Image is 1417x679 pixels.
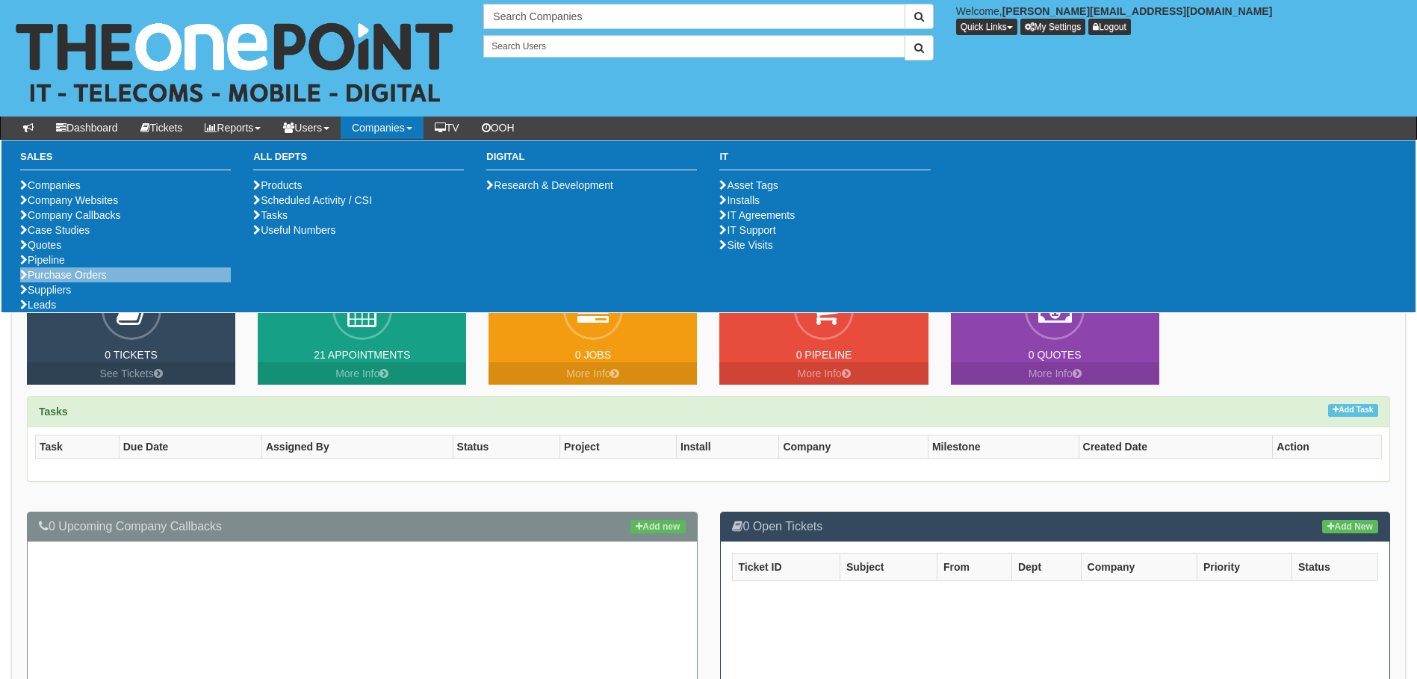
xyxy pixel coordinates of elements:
th: Company [779,435,928,459]
a: More Info [719,362,928,385]
a: More Info [951,362,1159,385]
th: Subject [840,553,937,580]
a: Add New [1322,520,1378,533]
a: Leads [20,299,56,311]
a: Suppliers [20,284,71,296]
a: Company Callbacks [20,209,121,221]
a: Asset Tags [719,179,778,191]
a: Scheduled Activity / CSI [253,194,372,206]
a: IT Agreements [719,209,795,221]
a: OOH [471,117,526,139]
th: Due Date [119,435,261,459]
a: Research & Development [486,179,613,191]
h3: All Depts [253,152,464,170]
th: Milestone [928,435,1079,459]
th: Priority [1197,553,1292,580]
a: 0 Jobs [575,349,611,361]
th: Status [453,435,560,459]
h3: Digital [486,152,697,170]
a: Companies [20,179,81,191]
a: TV [424,117,471,139]
input: Search Users [483,35,905,58]
a: Useful Numbers [253,224,335,236]
button: Quick Links [956,19,1017,35]
a: Add Task [1328,404,1378,417]
a: 21 Appointments [314,349,410,361]
h3: IT [719,152,930,170]
a: 0 Tickets [105,349,158,361]
a: Site Visits [719,239,772,251]
th: Status [1292,553,1377,580]
a: IT Support [719,224,775,236]
a: See Tickets [27,362,235,385]
input: Search Companies [483,4,905,29]
a: Installs [719,194,760,206]
a: Companies [341,117,424,139]
a: Pipeline [20,254,65,266]
a: Dashboard [45,117,129,139]
a: Logout [1088,19,1131,35]
div: Welcome, [945,4,1417,35]
a: Company Websites [20,194,118,206]
a: My Settings [1020,19,1086,35]
b: [PERSON_NAME][EMAIL_ADDRESS][DOMAIN_NAME] [1002,5,1273,17]
th: Assigned By [261,435,453,459]
a: Tasks [253,209,288,221]
th: Project [560,435,677,459]
a: Purchase Orders [20,269,107,281]
th: Created Date [1079,435,1273,459]
a: Case Studies [20,224,90,236]
a: Quotes [20,239,61,251]
a: 0 Pipeline [796,349,852,361]
a: Tickets [129,117,194,139]
a: More Info [489,362,697,385]
th: Task [36,435,120,459]
a: Add new [630,520,685,533]
a: Reports [193,117,272,139]
a: More Info [258,362,466,385]
strong: Tasks [39,406,68,418]
a: Users [272,117,341,139]
a: 0 Quotes [1029,349,1082,361]
th: Action [1273,435,1382,459]
h3: 0 Open Tickets [732,520,1379,533]
a: Products [253,179,302,191]
th: From [937,553,1011,580]
th: Dept [1011,553,1081,580]
h3: 0 Upcoming Company Callbacks [39,520,686,533]
th: Install [677,435,779,459]
th: Ticket ID [732,553,840,580]
h3: Sales [20,152,231,170]
th: Company [1081,553,1197,580]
